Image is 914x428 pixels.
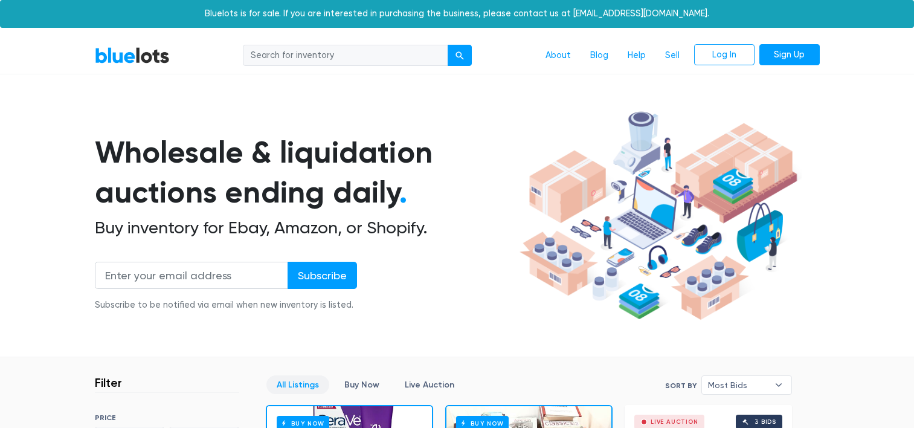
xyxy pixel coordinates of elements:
label: Sort By [665,380,697,391]
a: About [536,44,581,67]
a: Sell [655,44,689,67]
a: Log In [694,44,755,66]
div: Live Auction [651,419,698,425]
img: hero-ee84e7d0318cb26816c560f6b4441b76977f77a177738b4e94f68c95b2b83dbb.png [515,106,802,326]
input: Search for inventory [243,45,448,66]
a: All Listings [266,375,329,394]
div: Subscribe to be notified via email when new inventory is listed. [95,299,357,312]
input: Enter your email address [95,262,288,289]
span: Most Bids [708,376,768,394]
span: . [399,174,407,210]
h2: Buy inventory for Ebay, Amazon, or Shopify. [95,218,515,238]
a: Sign Up [759,44,820,66]
h3: Filter [95,375,122,390]
b: ▾ [766,376,791,394]
h1: Wholesale & liquidation auctions ending daily [95,132,515,213]
a: Help [618,44,655,67]
div: 3 bids [755,419,776,425]
a: BlueLots [95,47,170,64]
input: Subscribe [288,262,357,289]
h6: PRICE [95,413,239,422]
a: Blog [581,44,618,67]
a: Live Auction [394,375,465,394]
a: Buy Now [334,375,390,394]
